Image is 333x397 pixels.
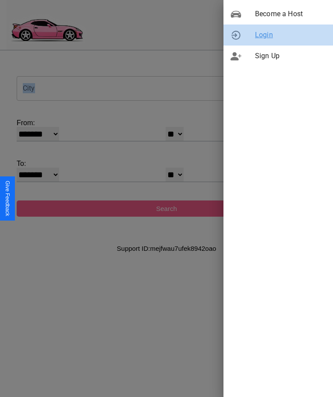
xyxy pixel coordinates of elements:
[255,51,326,61] span: Sign Up
[255,30,326,40] span: Login
[223,46,333,67] div: Sign Up
[255,9,326,19] span: Become a Host
[223,25,333,46] div: Login
[4,181,11,216] div: Give Feedback
[223,4,333,25] div: Become a Host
